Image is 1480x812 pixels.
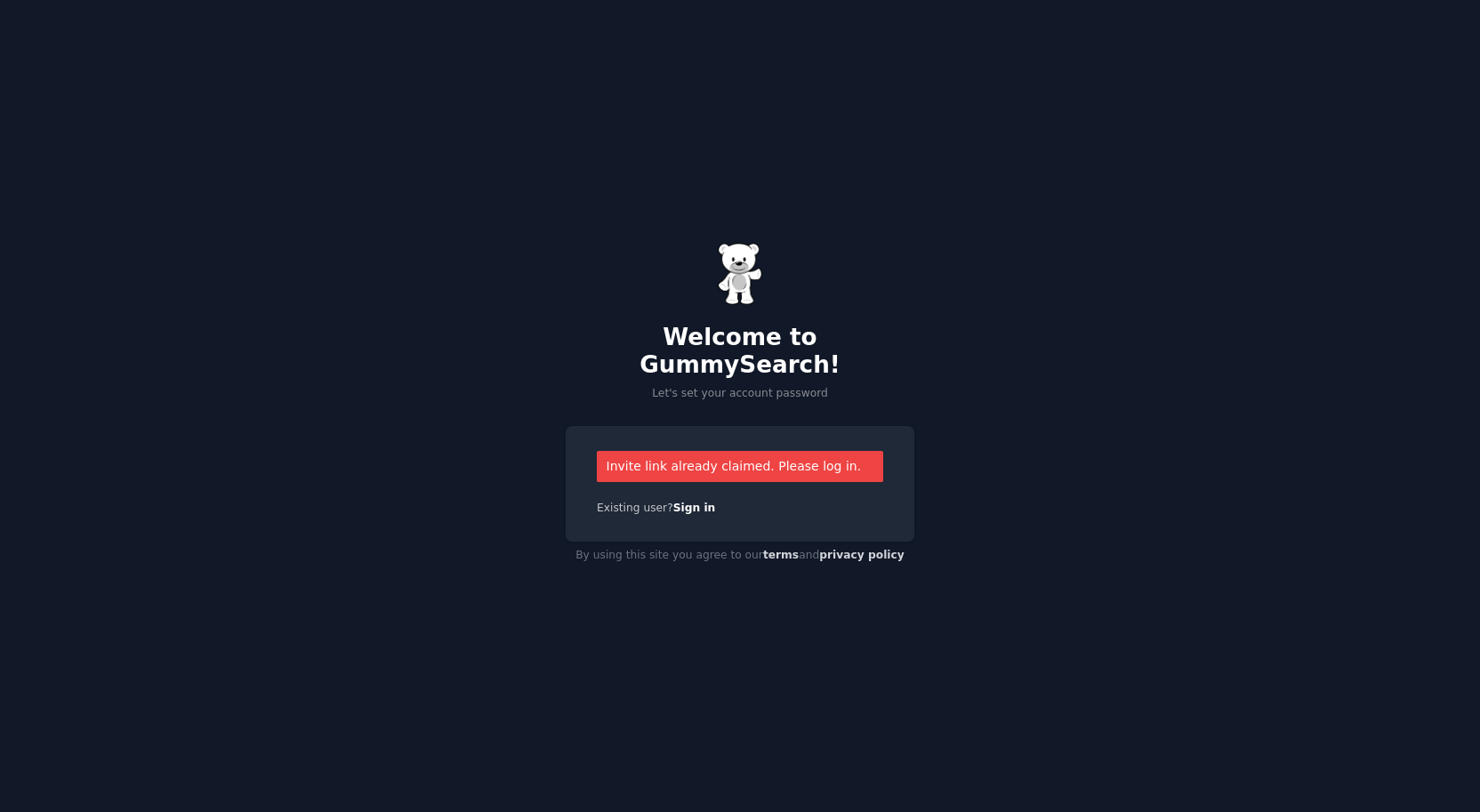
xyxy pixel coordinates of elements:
[597,451,883,482] div: Invite link already claimed. Please log in.
[673,502,716,514] a: Sign in
[566,542,914,570] div: By using this site you agree to our and
[763,549,799,561] a: terms
[566,324,914,380] h2: Welcome to GummySearch!
[597,502,673,514] span: Existing user?
[819,549,905,561] a: privacy policy
[566,386,914,402] p: Let's set your account password
[718,243,762,305] img: Gummy Bear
